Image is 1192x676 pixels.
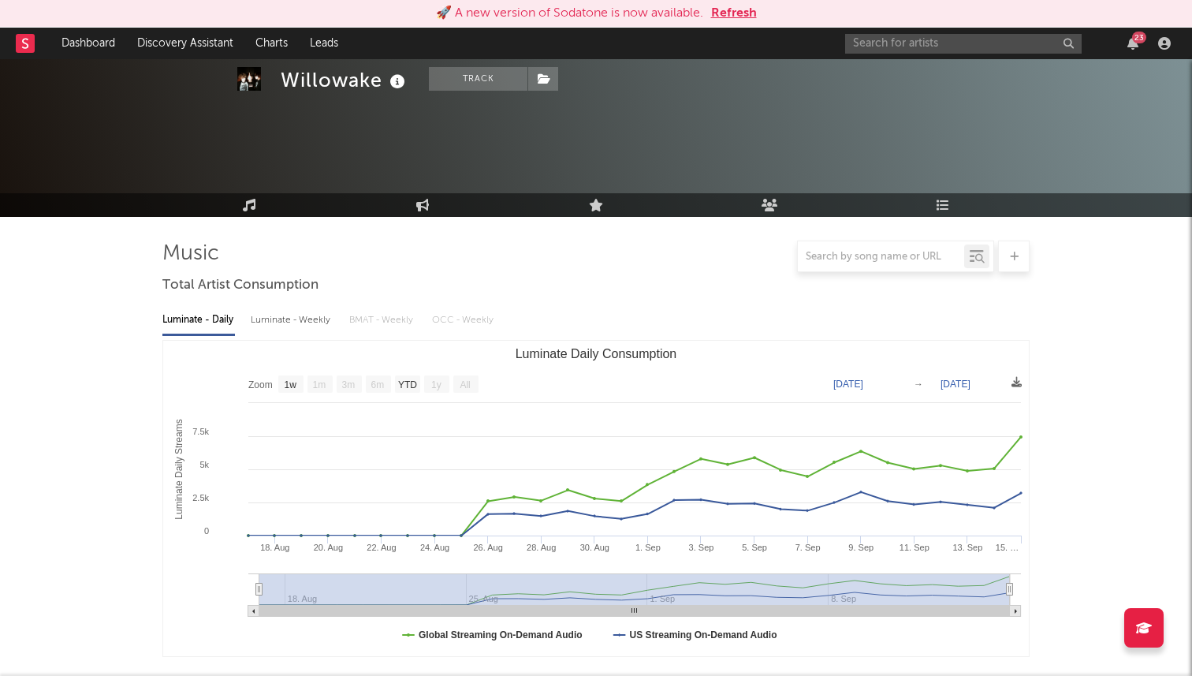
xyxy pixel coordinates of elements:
[689,543,714,552] text: 3. Sep
[580,543,609,552] text: 30. Aug
[429,67,527,91] button: Track
[436,4,703,23] div: 🚀 A new version of Sodatone is now available.
[199,460,209,469] text: 5k
[342,379,356,390] text: 3m
[941,379,970,390] text: [DATE]
[162,307,235,334] div: Luminate - Daily
[460,379,470,390] text: All
[299,28,349,59] a: Leads
[260,543,289,552] text: 18. Aug
[285,379,297,390] text: 1w
[281,67,409,93] div: Willowake
[914,379,923,390] text: →
[192,493,209,502] text: 2.5k
[527,543,556,552] text: 28. Aug
[126,28,244,59] a: Discovery Assistant
[900,543,929,552] text: 11. Sep
[742,543,767,552] text: 5. Sep
[420,543,449,552] text: 24. Aug
[711,4,757,23] button: Refresh
[248,379,273,390] text: Zoom
[313,379,326,390] text: 1m
[848,543,874,552] text: 9. Sep
[398,379,417,390] text: YTD
[635,543,661,552] text: 1. Sep
[952,543,982,552] text: 13. Sep
[173,419,184,519] text: Luminate Daily Streams
[163,341,1029,656] svg: Luminate Daily Consumption
[795,543,821,552] text: 7. Sep
[473,543,502,552] text: 26. Aug
[251,307,333,334] div: Luminate - Weekly
[204,526,209,536] text: 0
[833,379,863,390] text: [DATE]
[371,379,385,390] text: 6m
[1132,32,1146,43] div: 23
[419,629,583,641] text: Global Streaming On-Demand Audio
[192,427,209,436] text: 7.5k
[845,34,1082,54] input: Search for artists
[1127,37,1138,50] button: 23
[516,347,677,360] text: Luminate Daily Consumption
[244,28,299,59] a: Charts
[798,251,964,263] input: Search by song name or URL
[314,543,343,552] text: 20. Aug
[630,629,777,641] text: US Streaming On-Demand Audio
[50,28,126,59] a: Dashboard
[996,543,1019,552] text: 15. …
[162,276,318,295] span: Total Artist Consumption
[367,543,396,552] text: 22. Aug
[431,379,441,390] text: 1y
